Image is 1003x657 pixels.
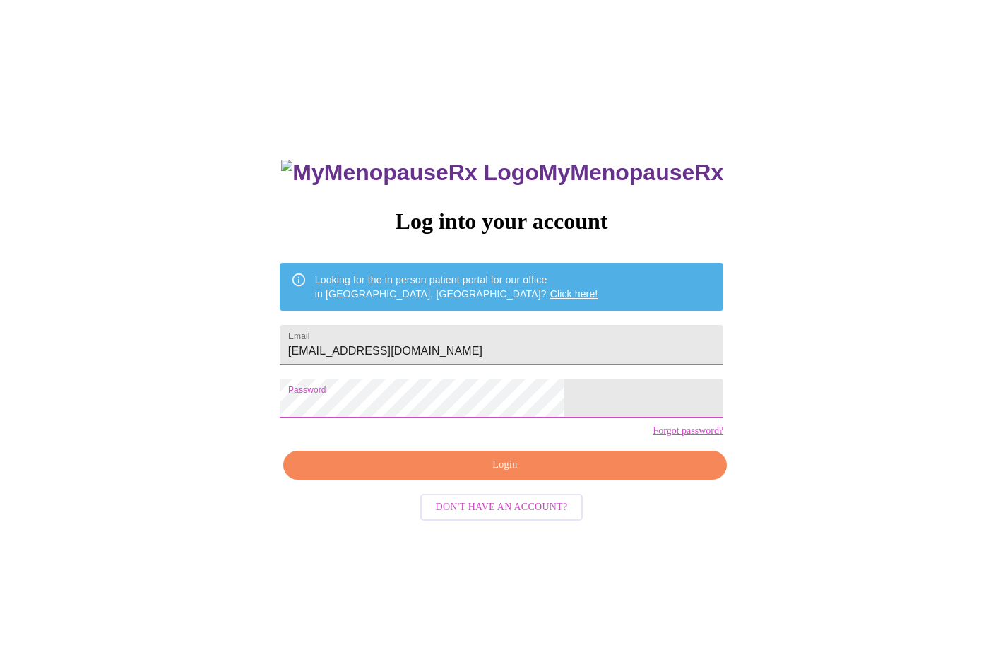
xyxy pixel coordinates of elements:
span: Don't have an account? [436,499,568,516]
div: Looking for the in person patient portal for our office in [GEOGRAPHIC_DATA], [GEOGRAPHIC_DATA]? [315,267,598,307]
a: Don't have an account? [417,499,587,511]
button: Don't have an account? [420,494,583,521]
h3: MyMenopauseRx [281,160,723,186]
span: Login [299,456,711,474]
h3: Log into your account [280,208,723,235]
img: MyMenopauseRx Logo [281,160,538,186]
button: Login [283,451,727,480]
a: Click here! [550,288,598,300]
a: Forgot password? [653,425,723,437]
